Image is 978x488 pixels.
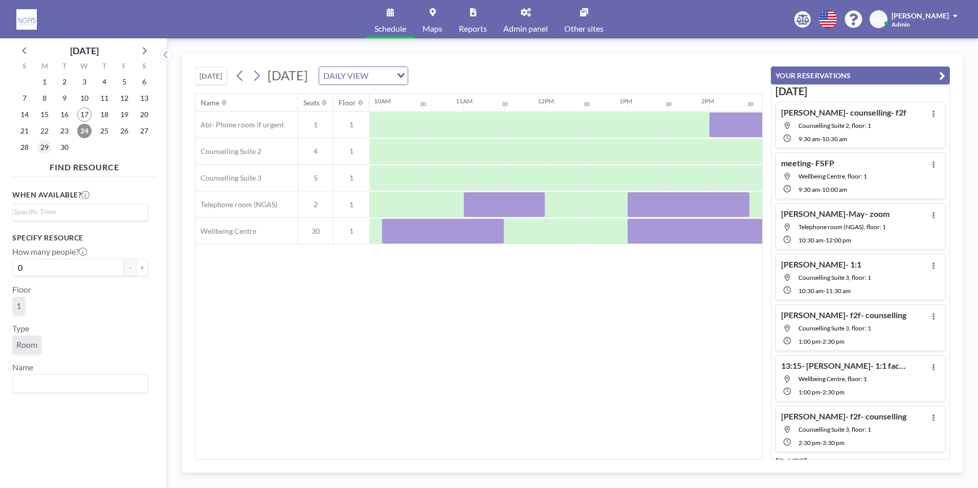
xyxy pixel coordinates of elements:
label: Name [12,362,33,372]
span: Sunday, September 7, 2025 [17,91,32,105]
span: Tuesday, September 9, 2025 [57,91,72,105]
span: 1 [334,227,369,236]
div: 30 [420,101,426,107]
h4: meeting- FSFP [781,158,834,168]
span: 3:30 PM [823,439,844,447]
div: M [35,60,55,74]
h3: Specify resource [12,233,148,242]
span: Monday, September 1, 2025 [37,75,52,89]
span: - [820,186,822,193]
label: Floor [12,284,31,295]
div: 11AM [456,97,473,105]
span: Counselling Suite 3 [195,173,261,183]
span: Friday, September 12, 2025 [117,91,131,105]
span: 1 [334,120,369,129]
span: Tuesday, September 2, 2025 [57,75,72,89]
span: 1 [334,173,369,183]
h4: [PERSON_NAME]- 1:1 [781,259,861,270]
span: 10:30 AM [798,236,824,244]
div: 12PM [538,97,554,105]
span: Maps [423,25,442,33]
span: Reports [459,25,487,33]
span: Saturday, September 20, 2025 [137,107,151,122]
button: [DATE] [195,67,227,85]
span: 1 [298,120,333,129]
h4: 13:15- [PERSON_NAME]- 1:1 face to face [781,361,909,371]
h3: [DATE] [775,85,945,98]
div: 30 [665,101,672,107]
span: Monday, September 29, 2025 [37,140,52,154]
span: Saturday, September 27, 2025 [137,124,151,138]
span: Schedule [374,25,406,33]
h4: [PERSON_NAME]- counselling- f2f [781,107,906,118]
span: 10:30 AM [798,287,824,295]
span: Friday, September 26, 2025 [117,124,131,138]
span: Tuesday, September 16, 2025 [57,107,72,122]
div: Floor [339,98,356,107]
span: - [824,287,826,295]
div: [DATE] [70,43,99,58]
div: Seats [303,98,320,107]
div: 30 [502,101,508,107]
span: Wednesday, September 24, 2025 [77,124,92,138]
button: - [124,259,136,276]
span: Wellbeing Centre, floor: 1 [798,172,867,180]
span: Monday, September 22, 2025 [37,124,52,138]
span: Saturday, September 13, 2025 [137,91,151,105]
span: Other sites [564,25,604,33]
span: Counselling Suite 2, floor: 1 [798,122,871,129]
div: F [114,60,134,74]
span: Sunday, September 14, 2025 [17,107,32,122]
div: Name [201,98,219,107]
span: AW [873,15,885,24]
span: Room [16,340,37,350]
h4: [PERSON_NAME]- f2f- counselling [781,411,906,422]
div: S [15,60,35,74]
span: - [820,388,823,396]
input: Search for option [14,377,142,390]
span: Wednesday, September 17, 2025 [77,107,92,122]
span: Abi- Phone room if urgent [195,120,284,129]
span: 2:30 PM [823,388,844,396]
label: Type [12,323,29,334]
span: Thursday, September 4, 2025 [97,75,112,89]
button: YOUR RESERVATIONS [771,66,950,84]
button: + [136,259,148,276]
span: Counselling Suite 3, floor: 1 [798,274,871,281]
span: Thursday, September 18, 2025 [97,107,112,122]
span: 11:30 AM [826,287,851,295]
span: Friday, September 19, 2025 [117,107,131,122]
span: 9:30 AM [798,135,820,143]
span: Sunday, September 28, 2025 [17,140,32,154]
span: Saturday, September 6, 2025 [137,75,151,89]
span: 4 [298,147,333,156]
div: Search for option [319,67,408,84]
div: W [75,60,95,74]
span: - [820,439,823,447]
span: Thursday, September 11, 2025 [97,91,112,105]
span: 1 [334,147,369,156]
span: Wellbeing Centre, floor: 1 [798,375,867,383]
span: 10:30 AM [822,135,847,143]
div: Search for option [13,375,148,392]
span: 9:30 AM [798,186,820,193]
h4: FIND RESOURCE [12,158,157,172]
span: [DATE] [268,68,308,83]
div: 1PM [619,97,632,105]
span: - [820,338,823,345]
span: 1 [334,200,369,209]
input: Search for option [14,206,142,217]
span: 2:30 PM [823,338,844,345]
span: Tuesday, September 23, 2025 [57,124,72,138]
span: Admin panel [503,25,548,33]
span: DAILY VIEW [321,69,370,82]
span: - [824,236,826,244]
span: Sunday, September 21, 2025 [17,124,32,138]
span: Thursday, September 25, 2025 [97,124,112,138]
span: Counselling Suite 2 [195,147,261,156]
span: 30 [298,227,333,236]
span: 1:00 PM [798,388,820,396]
div: 2PM [701,97,714,105]
h3: [DATE] [775,456,945,469]
div: 10AM [374,97,391,105]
